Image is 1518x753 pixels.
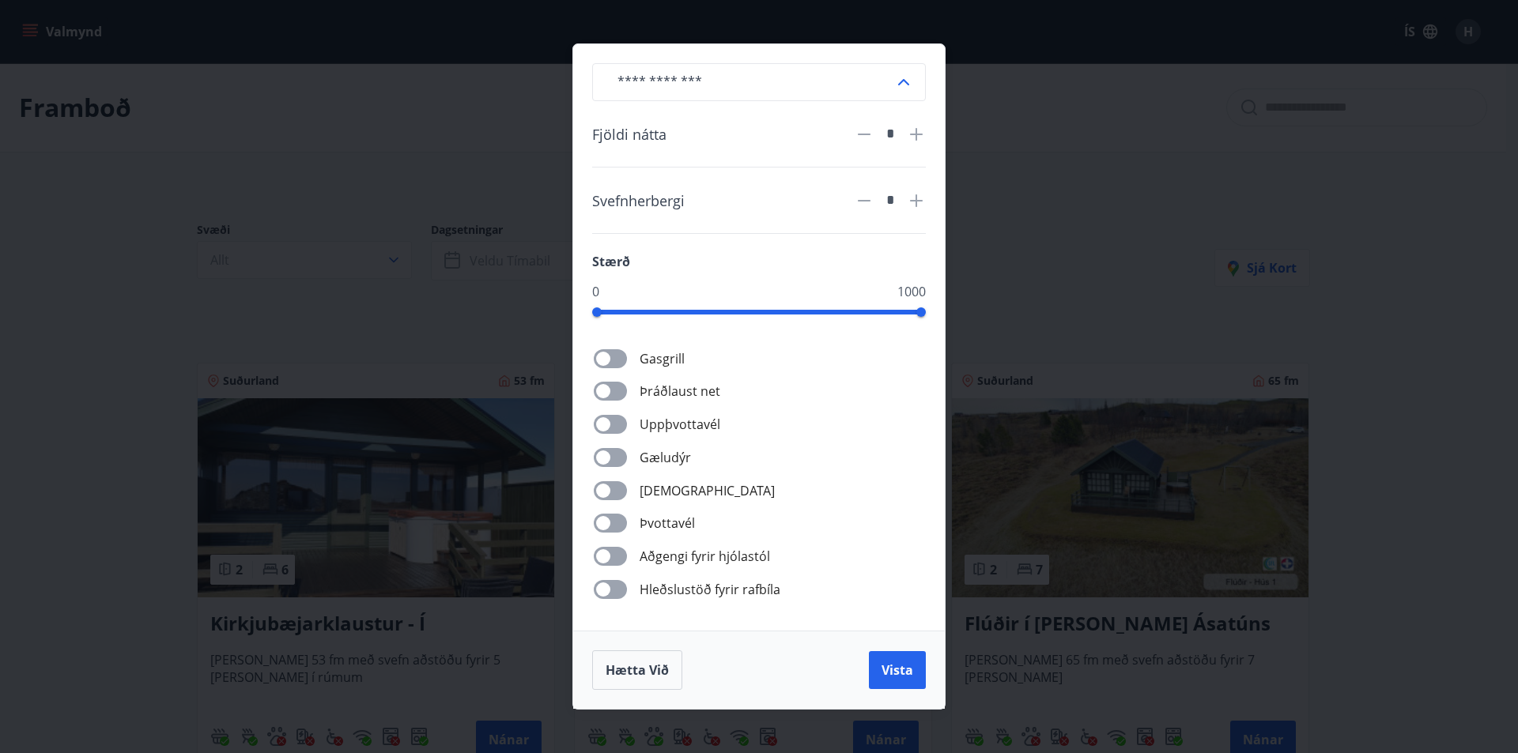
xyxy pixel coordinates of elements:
[897,283,926,300] span: 1000
[592,283,599,300] span: 0
[592,253,630,270] span: Stærð
[606,661,669,679] span: Hætta við
[640,415,720,434] span: Uppþvottavél
[869,651,926,689] button: Vista
[640,382,720,401] span: Þráðlaust net
[882,661,913,679] span: Vista
[592,124,666,145] span: Fjöldi nátta
[640,580,780,599] span: Hleðslustöð fyrir rafbíla
[592,190,685,211] span: Svefnherbergi
[640,481,775,500] span: [DEMOGRAPHIC_DATA]
[640,514,695,533] span: Þvottavél
[640,349,685,368] span: Gasgrill
[640,448,691,467] span: Gæludýr
[640,547,770,566] span: Aðgengi fyrir hjólastól
[592,650,682,690] button: Hætta við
